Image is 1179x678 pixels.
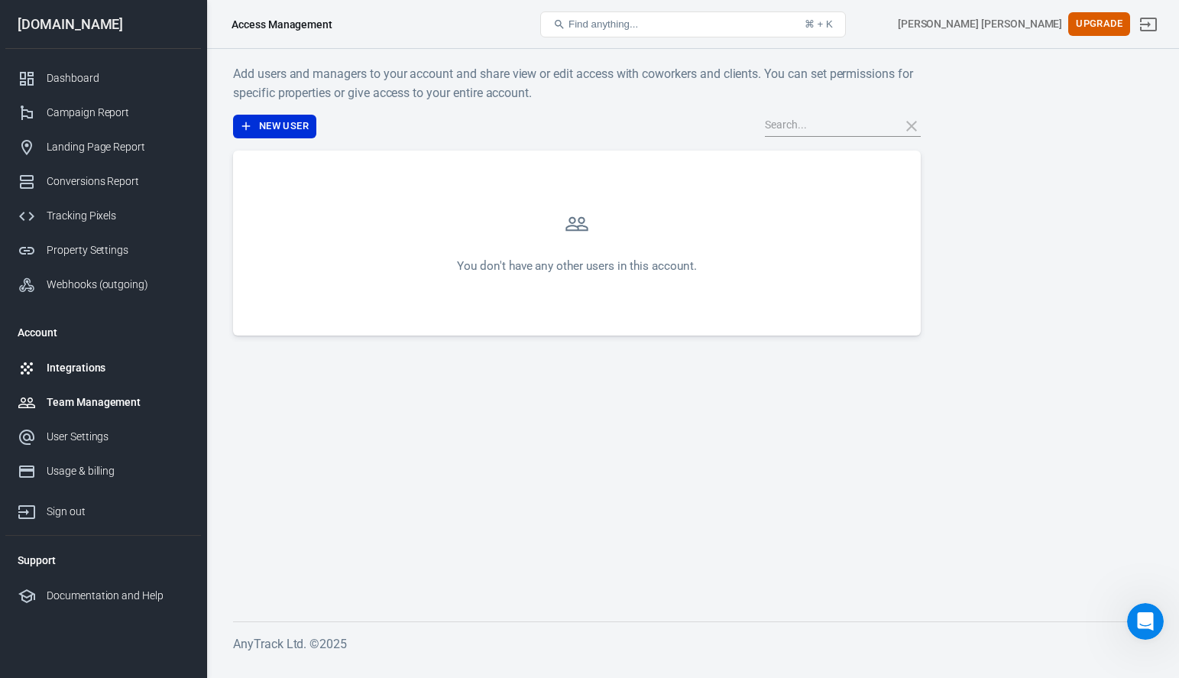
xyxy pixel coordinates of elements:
[1130,6,1167,43] a: Sign out
[47,208,189,224] div: Tracking Pixels
[5,18,201,31] div: [DOMAIN_NAME]
[457,258,697,274] div: You don't have any other users in this account.
[805,18,833,30] div: ⌘ + K
[47,429,189,445] div: User Settings
[47,105,189,121] div: Campaign Report
[233,115,316,138] button: New User
[47,70,189,86] div: Dashboard
[5,233,201,268] a: Property Settings
[5,488,201,529] a: Sign out
[568,18,638,30] span: Find anything...
[5,61,201,96] a: Dashboard
[47,277,189,293] div: Webhooks (outgoing)
[5,268,201,302] a: Webhooks (outgoing)
[5,199,201,233] a: Tracking Pixels
[47,174,189,190] div: Conversions Report
[5,314,201,351] li: Account
[47,139,189,155] div: Landing Page Report
[5,164,201,199] a: Conversions Report
[540,11,846,37] button: Find anything...⌘ + K
[5,420,201,454] a: User Settings
[898,16,1063,32] div: Account id: 1mYkpEHq
[233,64,921,102] h6: Add users and managers to your account and share view or edit access with coworkers and clients. ...
[765,116,887,136] input: Search...
[1068,12,1130,36] button: Upgrade
[47,588,189,604] div: Documentation and Help
[5,454,201,488] a: Usage & billing
[1127,603,1164,640] iframe: Intercom live chat
[5,130,201,164] a: Landing Page Report
[233,634,1152,654] h6: AnyTrack Ltd. © 2025
[232,17,332,32] div: Access Management
[5,542,201,579] li: Support
[5,351,201,385] a: Integrations
[5,96,201,130] a: Campaign Report
[47,394,189,410] div: Team Management
[5,385,201,420] a: Team Management
[47,463,189,479] div: Usage & billing
[47,504,189,520] div: Sign out
[47,242,189,258] div: Property Settings
[47,360,189,376] div: Integrations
